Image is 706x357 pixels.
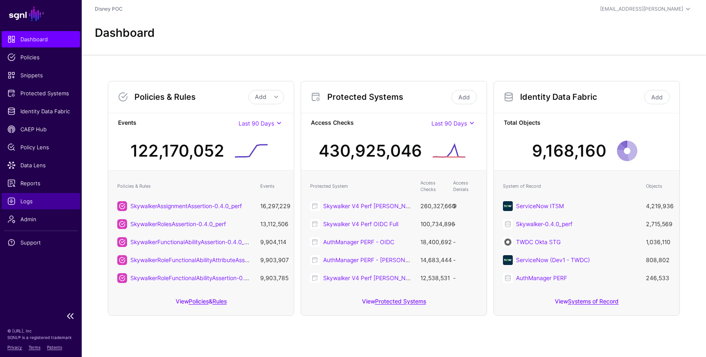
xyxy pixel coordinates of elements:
a: ServiceNow (Dev1 - TWDC) [516,256,590,263]
span: Data Lens [7,161,74,169]
a: Data Lens [2,157,80,173]
span: Dashboard [7,35,74,43]
div: [EMAIL_ADDRESS][PERSON_NAME] [600,5,683,13]
td: 14,683,444 [416,251,449,269]
a: ServiceNow ITSM [516,202,564,209]
td: 9,904,114 [256,233,289,251]
strong: Access Checks [311,118,431,128]
a: SkywalkerFunctionalAbilityAssertion-0.4.0_perf [130,238,255,245]
a: Logs [2,193,80,209]
a: SkywalkerAssignmentAssertion-0.4.0_perf [130,202,242,209]
a: TWDC Okta STG [516,238,561,245]
th: Events [256,175,289,197]
p: © [URL], Inc [7,328,74,334]
td: 260,327,660 [416,197,449,215]
th: Protected System [306,175,416,197]
a: AuthManager PERF [516,274,567,281]
a: Policies [2,49,80,65]
h3: Identity Data Fabric [520,92,643,102]
a: Snippets [2,67,80,83]
td: 9,903,785 [256,269,289,287]
a: Skywalker V4 Perf [PERSON_NAME] Full [323,202,430,209]
td: - [449,251,482,269]
span: Last 90 Days [239,120,274,127]
th: Access Denials [449,175,482,197]
a: Dashboard [2,31,80,47]
a: Skywalker-0.4.0_perf [516,220,572,227]
th: Access Checks [416,175,449,197]
a: SkywalkerRoleFunctionalAbilityAssertion-0.4.0_perf [130,274,266,281]
span: CAEP Hub [7,125,74,133]
a: Admin [2,211,80,227]
img: svg+xml;base64,PHN2ZyB3aWR0aD0iNjQiIGhlaWdodD0iNjQiIHZpZXdCb3g9IjAgMCA2NCA2NCIgZmlsbD0ibm9uZSIgeG... [503,201,513,211]
p: SGNL® is a registered trademark [7,334,74,341]
span: Reports [7,179,74,187]
td: 100,734,896 [416,215,449,233]
img: svg+xml;base64,PHN2ZyB3aWR0aD0iNjQiIGhlaWdodD0iNjQiIHZpZXdCb3g9IjAgMCA2NCA2NCIgZmlsbD0ibm9uZSIgeG... [503,255,513,265]
td: 9 [449,197,482,215]
a: Policy Lens [2,139,80,155]
td: 12,538,531 [416,269,449,287]
a: SkywalkerRoleFunctionalAbilityAttributeAssertion-0.4.0_perf [130,256,290,263]
td: 808,802 [642,251,675,269]
a: Add [451,90,477,104]
a: Skywalker V4 Perf OIDC Full [323,220,398,227]
a: Skywalker V4 Perf [PERSON_NAME] Roles [323,274,436,281]
span: Support [7,238,74,247]
td: 246,533 [642,269,675,287]
span: Last 90 Days [431,120,467,127]
span: Add [255,93,266,100]
td: 18,400,692 [416,233,449,251]
a: Reports [2,175,80,191]
img: svg+xml;base64,PHN2ZyB3aWR0aD0iNjQiIGhlaWdodD0iNjQiIHZpZXdCb3g9IjAgMCA2NCA2NCIgZmlsbD0ibm9uZSIgeG... [503,237,513,247]
td: - [449,269,482,287]
strong: Events [118,118,239,128]
a: Systems of Record [568,298,619,305]
td: 16,297,229 [256,197,289,215]
strong: Total Objects [504,118,670,128]
a: SGNL [5,5,77,23]
a: Privacy [7,345,22,350]
span: Snippets [7,71,74,79]
h3: Protected Systems [327,92,450,102]
a: AuthManager PERF - [PERSON_NAME] [323,256,426,263]
th: Objects [642,175,675,197]
td: 13,112,506 [256,215,289,233]
div: 430,925,046 [319,139,422,163]
div: View & [108,292,294,315]
div: 9,168,160 [532,139,606,163]
th: System of Record [499,175,642,197]
span: Protected Systems [7,89,74,97]
span: Logs [7,197,74,205]
a: AuthManager PERF - OIDC [323,238,394,245]
a: Protected Systems [375,298,426,305]
a: SkywalkerRolesAssertion-0.4.0_perf [130,220,226,227]
td: 4,219,936 [642,197,675,215]
span: Policy Lens [7,143,74,151]
a: Patents [47,345,62,350]
span: Admin [7,215,74,223]
a: Add [644,90,670,104]
th: Policies & Rules [113,175,256,197]
a: Identity Data Fabric [2,103,80,119]
h3: Policies & Rules [134,92,248,102]
div: View [301,292,487,315]
a: Policies [189,298,209,305]
span: Policies [7,53,74,61]
td: 9,903,907 [256,251,289,269]
a: CAEP Hub [2,121,80,137]
a: Rules [212,298,227,305]
td: 1,036,110 [642,233,675,251]
a: Disney POC [95,6,123,12]
a: Protected Systems [2,85,80,101]
td: - [449,215,482,233]
div: View [494,292,679,315]
td: - [449,233,482,251]
span: Identity Data Fabric [7,107,74,115]
a: Terms [29,345,40,350]
div: 122,170,052 [130,139,224,163]
h2: Dashboard [95,26,155,40]
td: 2,715,569 [642,215,675,233]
